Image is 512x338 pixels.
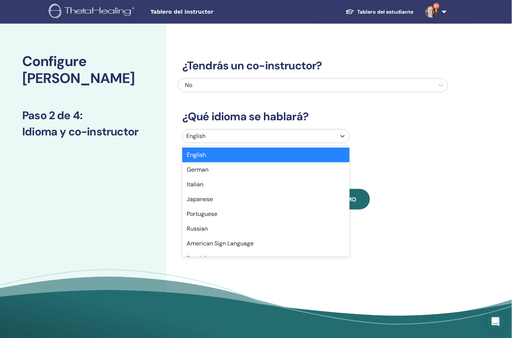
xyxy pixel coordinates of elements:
img: graduation-cap-white.svg [346,8,355,15]
div: Japanese [182,192,350,207]
h3: Paso 2 de 4 : [22,109,144,122]
span: Tablero del instructor [150,8,261,16]
span: No [185,81,192,89]
img: logo.png [49,4,137,20]
div: Italian [182,177,350,192]
h2: Configure [PERSON_NAME] [22,53,144,87]
h3: ¿Tendrás un co-instructor? [178,59,448,72]
div: Spanish [182,251,350,266]
h3: Idioma y co-instructor [22,125,144,138]
div: German [182,162,350,177]
span: 9+ [434,3,440,9]
h3: ¿Qué idioma se hablará? [178,110,448,123]
div: English [182,148,350,162]
div: Open Intercom Messenger [487,313,505,331]
div: American Sign Language [182,236,350,251]
div: Russian [182,221,350,236]
div: Portuguese [182,207,350,221]
a: Tablero del estudiante [340,5,420,19]
img: default.jpg [425,6,437,18]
